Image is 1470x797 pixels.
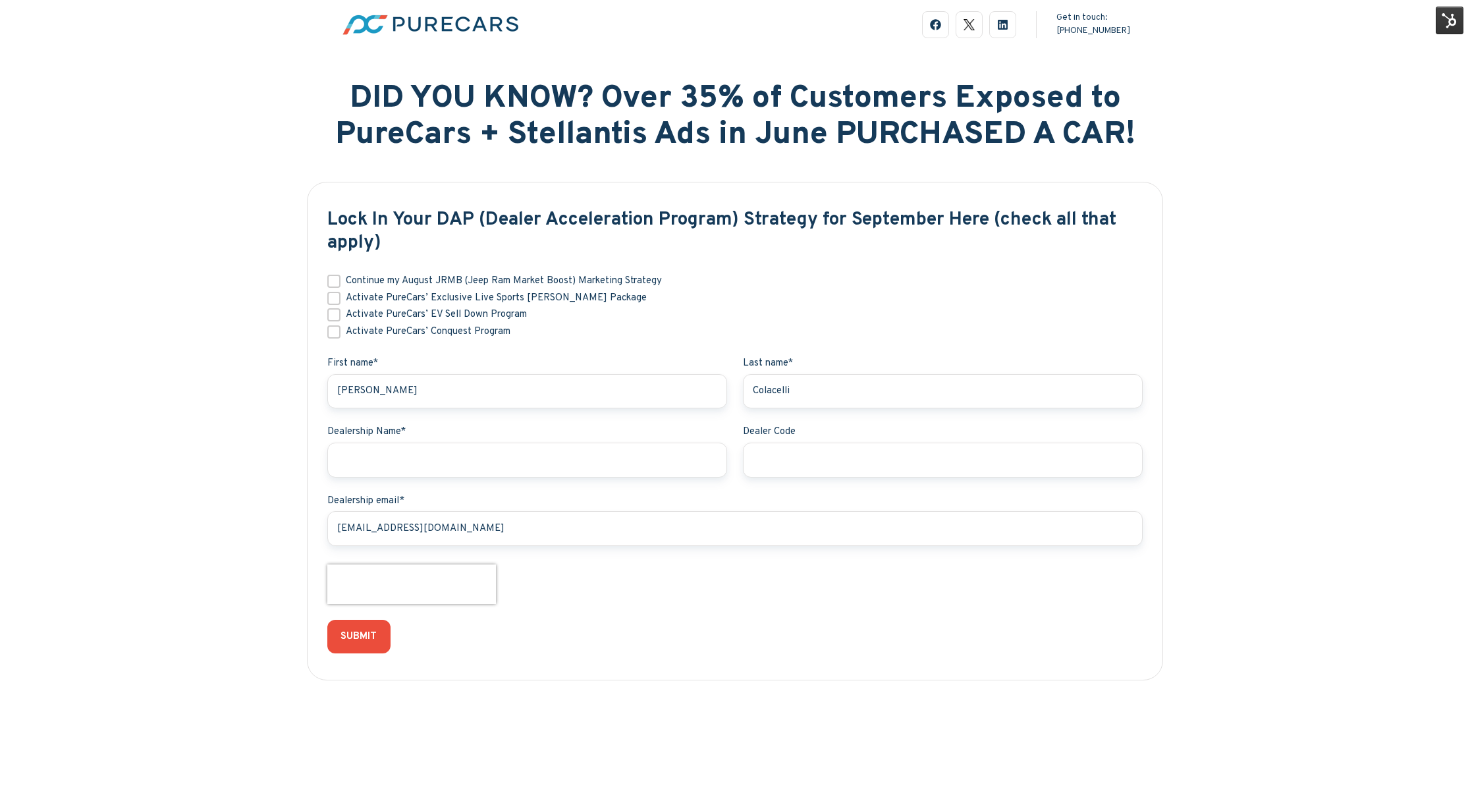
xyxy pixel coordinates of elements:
[1436,7,1463,34] img: HubSpot Tools Menu Toggle
[327,426,400,438] span: Dealership Name
[327,292,340,305] input: Activate PureCars’ Exclusive Live Sports [PERSON_NAME] Package
[327,209,1143,255] h3: Lock In Your DAP (Dealer Acceleration Program) Strategy for September Here (check all that apply)
[346,292,647,304] span: Activate PureCars’ Exclusive Live Sports [PERSON_NAME] Package
[327,495,399,507] span: Dealership email
[346,275,662,288] span: Continue my August JRMB (Jeep Ram Market Boost) Marketing Strategy
[327,308,340,321] input: Activate PureCars’ EV Sell Down Program
[327,325,340,339] input: Activate PureCars’ Conquest Program
[346,325,510,338] span: Activate PureCars’ Conquest Program
[1056,25,1130,36] a: [PHONE_NUMBER]
[327,357,373,370] strong: First name
[327,275,340,288] input: Continue my August JRMB (Jeep Ram Market Boost) Marketing Strategy
[346,309,527,321] span: Activate PureCars’ EV Sell Down Program
[1056,11,1130,39] div: Get in touch:
[327,564,496,604] iframe: reCAPTCHA
[743,426,796,438] span: Dealer Code
[340,12,521,37] img: pc-logo-fc-horizontal
[743,357,788,370] span: Last name
[956,11,983,38] a: logo-black
[964,19,975,30] img: logo-black
[327,620,391,653] input: SUBMIT
[307,81,1163,153] h1: DID YOU KNOW? Over 35% of Customers Exposed to PureCars + Stellantis Ads in June PURCHASED A CAR!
